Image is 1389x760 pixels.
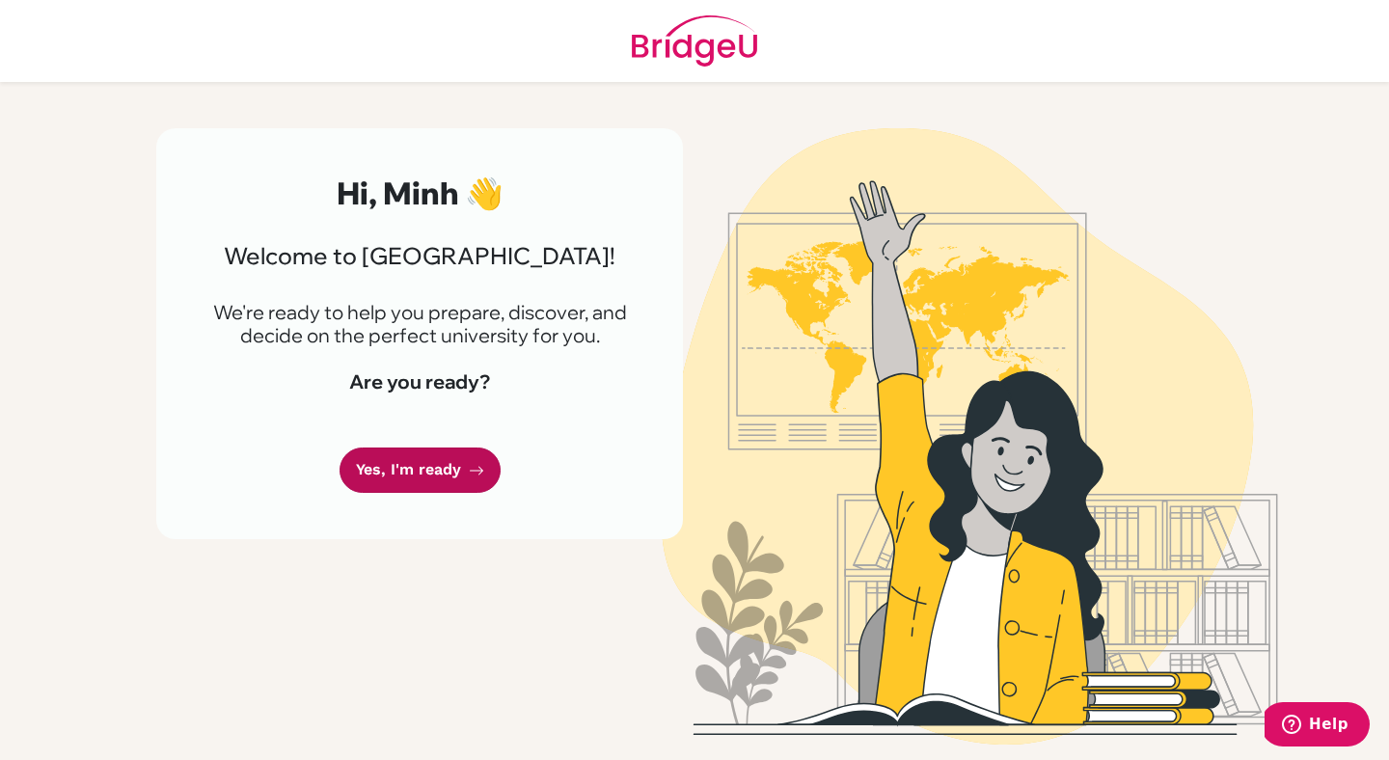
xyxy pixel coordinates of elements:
h3: Welcome to [GEOGRAPHIC_DATA]! [203,242,637,270]
a: Yes, I'm ready [340,448,501,493]
p: We're ready to help you prepare, discover, and decide on the perfect university for you. [203,301,637,347]
h2: Hi, Minh 👋 [203,175,637,211]
iframe: Opens a widget where you can find more information [1265,702,1370,750]
h4: Are you ready? [203,370,637,394]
